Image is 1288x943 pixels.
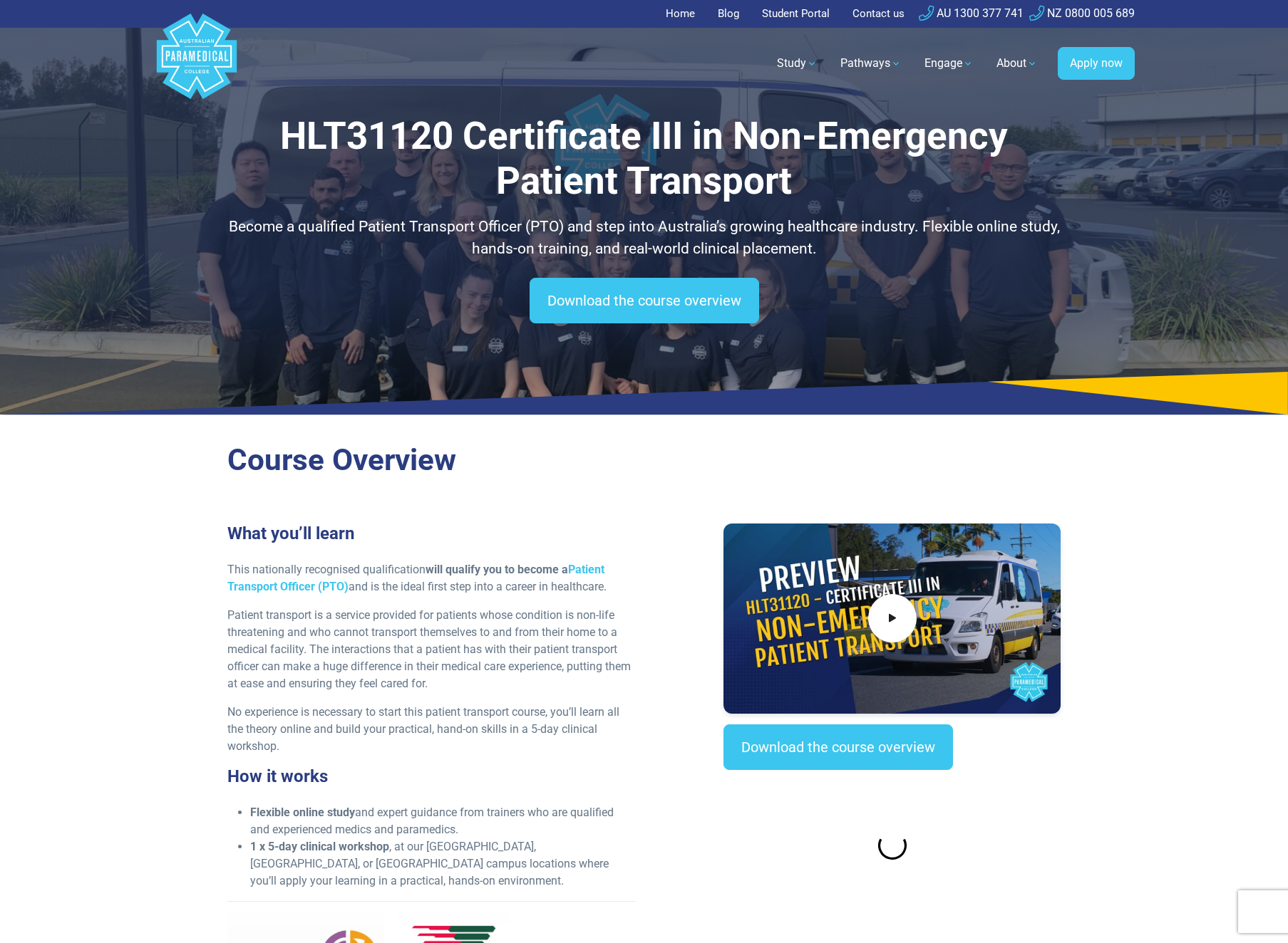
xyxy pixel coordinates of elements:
[919,6,1024,20] a: AU 1300 377 741
[250,838,636,890] li: , at our [GEOGRAPHIC_DATA], [GEOGRAPHIC_DATA], or [GEOGRAPHIC_DATA] campus locations where you’ll...
[227,704,636,755] p: No experience is necessary to start this patient transport course, you’ll learn all the theory on...
[227,563,604,593] a: Patient Transport Officer (PTO)
[916,43,982,83] a: Engage
[250,840,389,853] strong: 1 x 5-day clinical workshop
[250,804,636,838] li: and expert guidance from trainers who are qualified and experienced medics and paramedics.
[154,28,239,100] a: Australian Paramedical College
[227,442,1061,479] h2: Course Overview
[250,806,355,819] strong: Flexible online study
[227,766,636,787] h3: How it works
[227,563,604,593] strong: will qualify you to become a
[832,43,910,83] a: Pathways
[227,523,636,544] h3: What you’ll learn
[1029,6,1135,20] a: NZ 0800 005 689
[768,43,826,83] a: Study
[1058,47,1135,80] a: Apply now
[530,278,759,323] a: Download the course overview
[227,114,1061,204] h1: HLT31120 Certificate III in Non-Emergency Patient Transport
[227,561,636,595] p: This nationally recognised qualification and is the ideal first step into a career in healthcare.
[227,216,1061,261] p: Become a qualified Patient Transport Officer (PTO) and step into Australia’s growing healthcare i...
[723,724,953,770] a: Download the course overview
[988,43,1046,83] a: About
[227,607,636,692] p: Patient transport is a service provided for patients whose condition is non-life threatening and ...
